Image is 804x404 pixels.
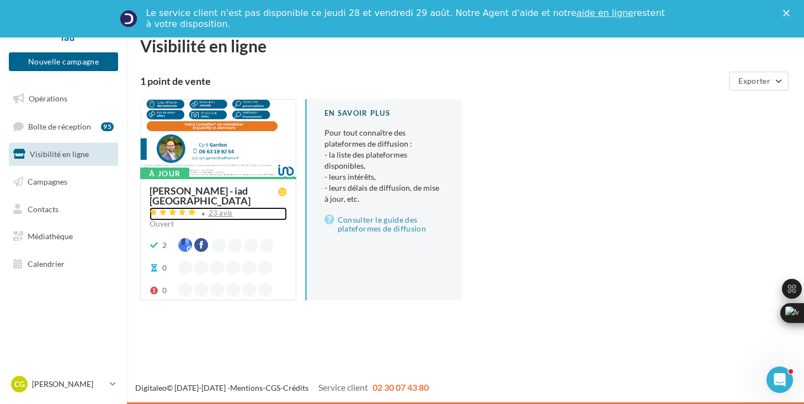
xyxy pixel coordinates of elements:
[7,115,120,138] a: Boîte de réception95
[7,225,120,248] a: Médiathèque
[28,231,73,241] span: Médiathèque
[7,87,120,110] a: Opérations
[230,383,263,392] a: Mentions
[162,285,167,296] div: 0
[150,207,287,220] a: 23 avis
[7,198,120,221] a: Contacts
[209,209,233,217] div: 23 avis
[783,10,794,17] div: Fermer
[29,94,67,103] span: Opérations
[146,8,667,30] div: Le service client n'est pas disponible ce jeudi 28 et vendredi 29 août. Notre Agent d'aide et not...
[324,213,444,235] a: Consulter le guide des plateformes de diffusion
[28,259,65,268] span: Calendrier
[140,76,725,86] div: 1 point de vente
[324,149,444,171] li: - la liste des plateformes disponibles,
[738,76,770,85] span: Exporter
[30,149,89,159] span: Visibilité en ligne
[135,383,167,392] a: Digitaleo
[28,204,58,213] span: Contacts
[162,240,167,251] div: 2
[14,379,25,390] span: CG
[28,121,91,131] span: Boîte de réception
[140,168,189,180] div: À jour
[101,122,114,131] div: 95
[7,143,120,166] a: Visibilité en ligne
[7,170,120,193] a: Campagnes
[324,171,444,182] li: - leurs intérêts,
[324,108,444,118] div: En savoir plus
[318,382,368,392] span: Service client
[324,127,444,204] p: Pour tout connaître des plateformes de diffusion :
[766,367,793,393] iframe: Intercom live chat
[283,383,308,392] a: Crédits
[576,8,633,18] a: aide en ligne
[7,252,120,276] a: Calendrier
[372,382,429,392] span: 02 30 07 43 80
[32,379,105,390] p: [PERSON_NAME]
[140,37,791,54] div: Visibilité en ligne
[150,219,174,228] span: Ouvert
[9,52,118,71] button: Nouvelle campagne
[729,72,789,90] button: Exporter
[120,10,137,28] img: Profile image for Service-Client
[135,383,429,392] span: © [DATE]-[DATE] - - -
[28,177,67,186] span: Campagnes
[9,374,118,395] a: CG [PERSON_NAME]
[150,186,278,206] div: [PERSON_NAME] - iad [GEOGRAPHIC_DATA]
[265,383,280,392] a: CGS
[324,182,444,204] li: - leurs délais de diffusion, de mise à jour, etc.
[162,262,167,273] div: 0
